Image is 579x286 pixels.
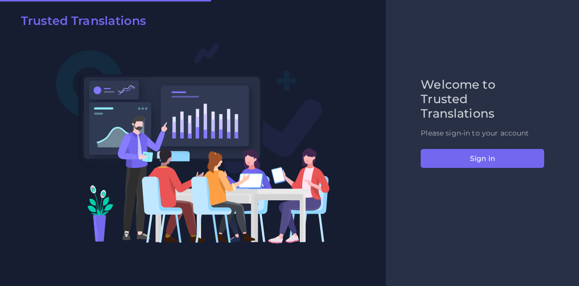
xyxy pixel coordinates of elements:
a: Trusted Translations [14,14,146,32]
p: Please sign-in to your account [421,128,544,139]
h2: Welcome to Trusted Translations [421,78,544,121]
button: Sign in [421,149,544,168]
h2: Trusted Translations [21,14,146,28]
img: Login V2 [56,42,330,244]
